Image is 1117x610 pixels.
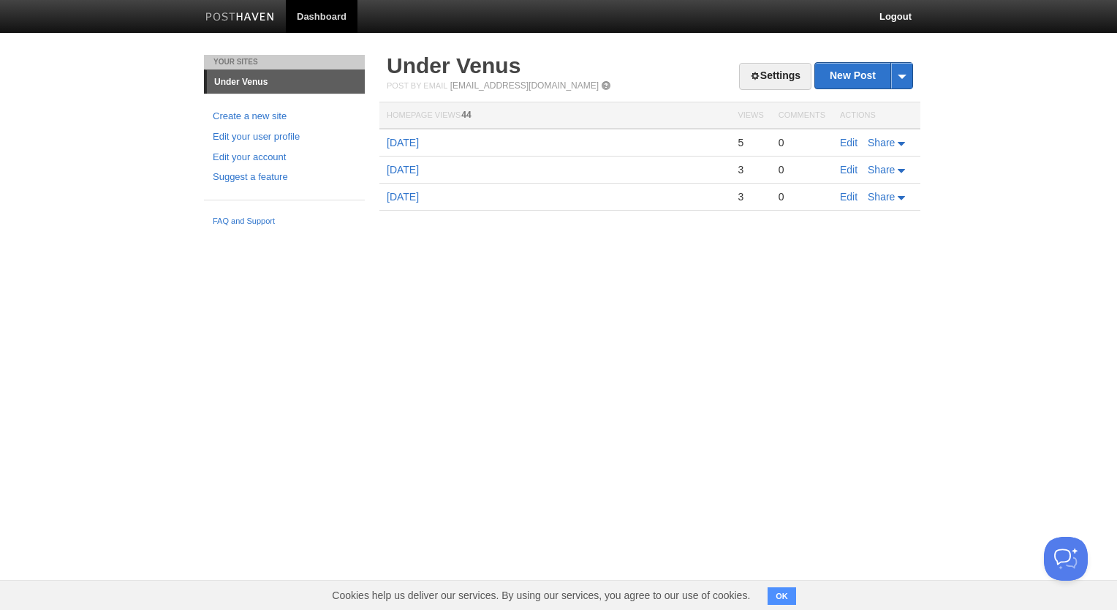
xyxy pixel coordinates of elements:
a: Edit [840,137,857,148]
div: 3 [738,163,763,176]
div: 0 [779,136,825,149]
span: Post by Email [387,81,447,90]
span: 44 [461,110,471,120]
button: OK [768,587,796,605]
th: Comments [771,102,833,129]
th: Views [730,102,770,129]
a: Under Venus [207,70,365,94]
span: Share [868,164,895,176]
a: Edit [840,191,857,203]
a: New Post [815,63,912,89]
a: Suggest a feature [213,170,356,185]
span: Share [868,191,895,203]
a: Settings [739,63,811,90]
div: 5 [738,136,763,149]
iframe: Help Scout Beacon - Open [1044,537,1088,581]
span: Share [868,137,895,148]
a: Under Venus [387,53,520,78]
li: Your Sites [204,55,365,69]
img: Posthaven-bar [205,12,275,23]
a: FAQ and Support [213,215,356,228]
span: Cookies help us deliver our services. By using our services, you agree to our use of cookies. [317,581,765,610]
div: 0 [779,163,825,176]
th: Homepage Views [379,102,730,129]
a: Edit [840,164,857,176]
a: Create a new site [213,109,356,124]
a: [DATE] [387,191,419,203]
div: 3 [738,190,763,203]
a: Edit your account [213,150,356,165]
a: Edit your user profile [213,129,356,145]
th: Actions [833,102,920,129]
a: [EMAIL_ADDRESS][DOMAIN_NAME] [450,80,599,91]
div: 0 [779,190,825,203]
a: [DATE] [387,137,419,148]
a: [DATE] [387,164,419,176]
